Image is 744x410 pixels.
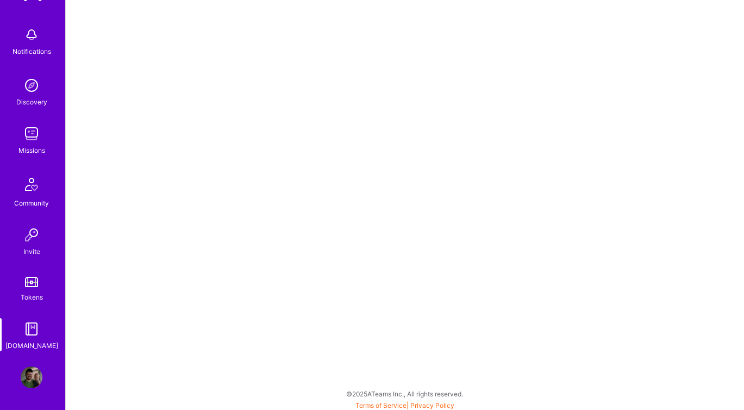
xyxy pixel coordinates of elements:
[21,24,42,46] img: bell
[65,380,744,407] div: © 2025 ATeams Inc., All rights reserved.
[16,96,47,108] div: Discovery
[355,401,454,409] span: |
[21,291,43,303] div: Tokens
[18,145,45,156] div: Missions
[21,74,42,96] img: discovery
[21,318,42,340] img: guide book
[355,401,407,409] a: Terms of Service
[18,366,45,388] a: User Avatar
[21,224,42,246] img: Invite
[25,277,38,287] img: tokens
[12,46,51,57] div: Notifications
[21,366,42,388] img: User Avatar
[5,340,58,351] div: [DOMAIN_NAME]
[14,197,49,209] div: Community
[18,171,45,197] img: Community
[21,123,42,145] img: teamwork
[410,401,454,409] a: Privacy Policy
[23,246,40,257] div: Invite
